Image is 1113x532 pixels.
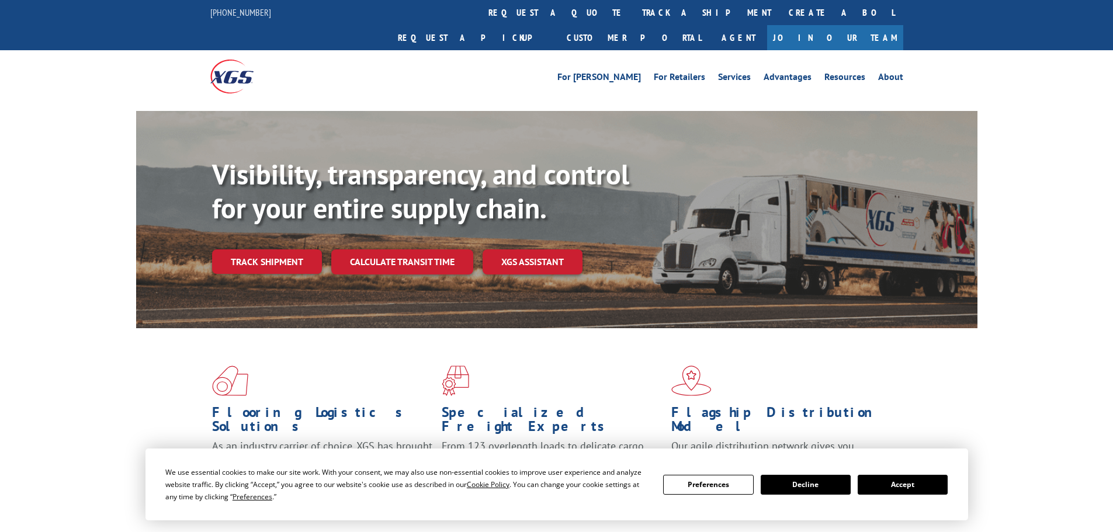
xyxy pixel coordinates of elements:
[210,6,271,18] a: [PHONE_NUMBER]
[654,72,705,85] a: For Retailers
[663,475,753,495] button: Preferences
[212,249,322,274] a: Track shipment
[331,249,473,274] a: Calculate transit time
[145,448,968,520] div: Cookie Consent Prompt
[212,405,433,439] h1: Flooring Logistics Solutions
[442,439,663,491] p: From 123 overlength loads to delicate cargo, our experienced staff knows the best way to move you...
[212,366,248,396] img: xgs-icon-total-supply-chain-intelligence-red
[671,405,892,439] h1: Flagship Distribution Model
[858,475,948,495] button: Accept
[467,479,509,489] span: Cookie Policy
[212,156,629,226] b: Visibility, transparency, and control for your entire supply chain.
[165,466,649,503] div: We use essential cookies to make our site work. With your consent, we may also use non-essential ...
[233,492,272,502] span: Preferences
[671,366,712,396] img: xgs-icon-flagship-distribution-model-red
[212,439,432,481] span: As an industry carrier of choice, XGS has brought innovation and dedication to flooring logistics...
[671,439,886,467] span: Our agile distribution network gives you nationwide inventory management on demand.
[442,366,469,396] img: xgs-icon-focused-on-flooring-red
[718,72,751,85] a: Services
[389,25,558,50] a: Request a pickup
[557,72,641,85] a: For [PERSON_NAME]
[558,25,710,50] a: Customer Portal
[767,25,903,50] a: Join Our Team
[442,405,663,439] h1: Specialized Freight Experts
[710,25,767,50] a: Agent
[483,249,582,274] a: XGS ASSISTANT
[764,72,812,85] a: Advantages
[824,72,865,85] a: Resources
[878,72,903,85] a: About
[761,475,851,495] button: Decline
